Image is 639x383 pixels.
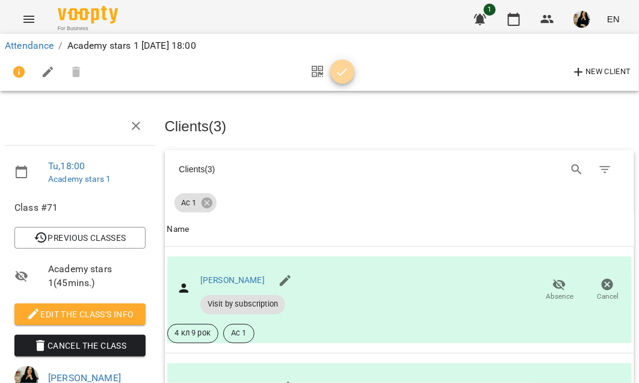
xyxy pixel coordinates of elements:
span: Previous Classes [24,231,136,245]
button: Menu [14,5,43,34]
span: Cancel [597,291,619,302]
button: Previous Classes [14,227,146,249]
h3: Clients ( 3 ) [165,119,635,134]
button: Absence [536,273,584,307]
div: Name [167,222,190,237]
button: Search [563,155,591,184]
img: 5a716dbadec203ee96fd677978d7687f.jpg [573,11,590,28]
button: Filter [591,155,620,184]
span: 4 кл 9 рок [168,328,218,338]
span: EN [607,13,620,25]
span: Ас 1 [224,328,254,338]
span: 1 [484,4,496,16]
button: Edit the class's Info [14,304,146,325]
div: Table Toolbar [165,150,635,188]
span: Academy stars 1 ( 45 mins. ) [48,262,146,290]
div: Sort [167,222,190,237]
span: Class #71 [14,201,146,215]
a: Attendance [5,40,54,51]
span: Edit the class's Info [24,307,136,322]
p: Academy stars 1 [DATE] 18:00 [67,39,196,53]
span: Ас 1 [174,198,204,208]
span: For Business [58,25,118,33]
nav: breadcrumb [5,39,634,53]
li: / [58,39,62,53]
a: Tu , 18:00 [48,160,85,172]
a: Academy stars 1 [48,174,111,184]
button: Cancel [584,273,632,307]
img: Voopty Logo [58,6,118,23]
span: Name [167,222,632,237]
div: Ас 1 [174,193,217,213]
span: Absence [546,291,573,302]
span: Cancel the class [24,338,136,353]
button: EN [602,8,625,30]
span: Visit by subscription [200,299,285,310]
a: [PERSON_NAME] [200,275,265,285]
button: New Client [569,63,634,82]
div: Clients ( 3 ) [179,163,389,175]
button: Cancel the class [14,335,146,357]
span: New Client [572,65,631,79]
